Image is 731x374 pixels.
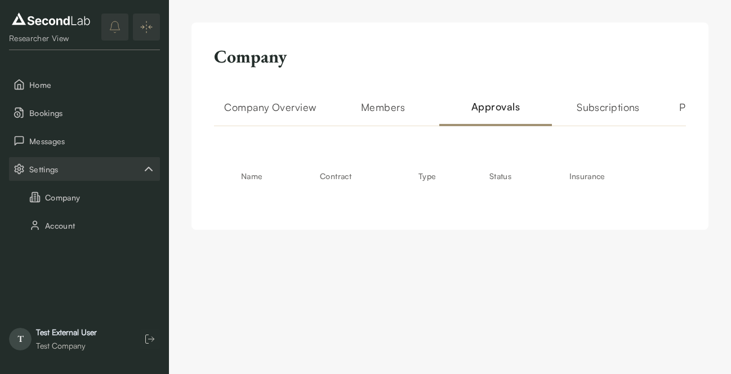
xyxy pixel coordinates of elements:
[9,101,160,124] button: Bookings
[214,45,287,68] h2: Company
[9,157,160,181] button: Settings
[214,99,327,126] h2: Company Overview
[133,14,160,41] button: Expand/Collapse sidebar
[560,162,668,189] th: Insurance
[9,185,160,209] button: Company
[9,33,93,44] div: Researcher View
[29,135,155,147] span: Messages
[101,14,128,41] button: notifications
[232,162,311,189] th: Name
[327,99,439,126] h2: Members
[9,213,160,237] button: Account
[9,10,93,28] img: logo
[29,163,142,175] span: Settings
[409,162,480,189] th: Type
[9,157,160,181] div: Settings sub items
[311,162,409,189] th: Contract
[29,79,155,91] span: Home
[552,99,665,126] h2: Subscriptions
[439,99,552,126] h2: Approvals
[9,129,160,153] button: Messages
[29,107,155,119] span: Bookings
[480,162,560,189] th: Status
[9,73,160,96] button: Home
